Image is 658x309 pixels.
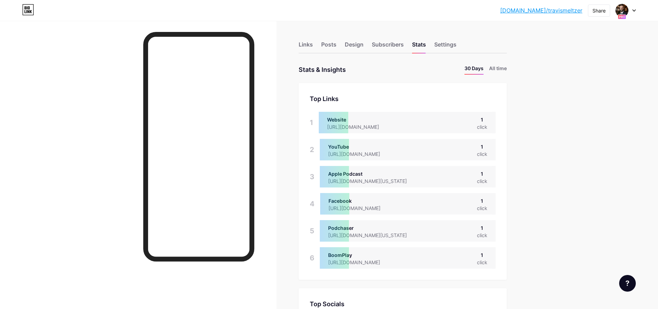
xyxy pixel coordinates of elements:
[372,40,404,53] div: Subscribers
[477,259,487,266] div: click
[310,112,313,133] div: 1
[328,232,418,239] div: [URL][DOMAIN_NAME][US_STATE]
[477,177,487,185] div: click
[328,177,418,185] div: [URL][DOMAIN_NAME][US_STATE]
[328,170,418,177] div: Apple Podcast
[310,299,496,309] div: Top Socials
[328,204,392,212] div: [URL][DOMAIN_NAME]
[477,232,487,239] div: click
[328,143,391,150] div: YouTube
[615,4,629,17] img: testingbilal
[328,150,391,158] div: [URL][DOMAIN_NAME]
[299,40,313,53] div: Links
[310,220,314,242] div: 5
[328,251,391,259] div: BoomPlay
[328,224,418,232] div: Podchaser
[327,116,390,123] div: Website
[477,251,487,259] div: 1
[477,197,487,204] div: 1
[434,40,456,53] div: Settings
[477,224,487,232] div: 1
[489,65,507,75] li: All time
[412,40,426,53] div: Stats
[327,123,390,131] div: [URL][DOMAIN_NAME]
[310,166,314,187] div: 3
[477,143,487,150] div: 1
[345,40,364,53] div: Design
[310,139,314,160] div: 2
[464,65,484,75] li: 30 Days
[310,247,314,269] div: 6
[592,7,606,14] div: Share
[310,193,315,215] div: 4
[310,94,496,103] div: Top Links
[477,116,487,123] div: 1
[477,204,487,212] div: click
[321,40,336,53] div: Posts
[328,197,392,204] div: Facebook
[500,6,582,15] a: [DOMAIN_NAME]/travismeltzer
[328,259,391,266] div: [URL][DOMAIN_NAME]
[299,65,346,75] div: Stats & Insights
[477,123,487,131] div: click
[477,150,487,158] div: click
[477,170,487,177] div: 1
